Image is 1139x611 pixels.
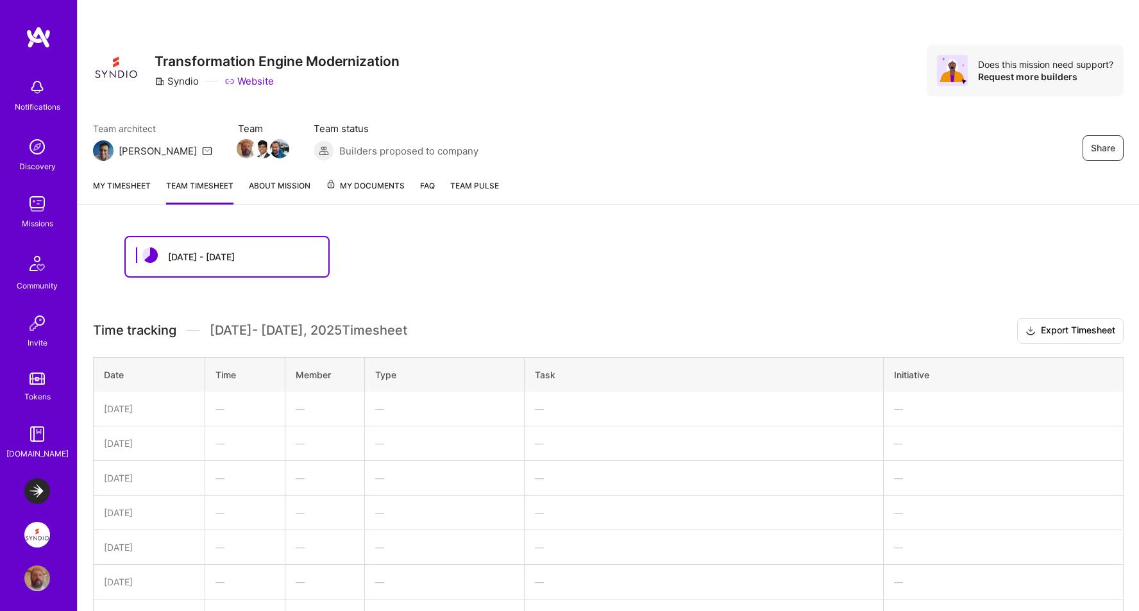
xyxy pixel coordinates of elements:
[271,138,288,160] a: Team Member Avatar
[535,506,873,519] div: —
[253,139,273,158] img: Team Member Avatar
[224,74,274,88] a: Website
[205,357,285,392] th: Time
[249,179,310,205] a: About Mission
[339,144,478,158] span: Builders proposed to company
[450,179,499,205] a: Team Pulse
[168,250,235,264] div: [DATE] - [DATE]
[296,402,354,415] div: —
[238,138,255,160] a: Team Member Avatar
[93,45,139,91] img: Company Logo
[1025,324,1036,338] i: icon Download
[104,471,194,485] div: [DATE]
[375,471,514,485] div: —
[22,248,53,279] img: Community
[314,140,334,161] img: Builders proposed to company
[894,575,1113,589] div: —
[535,437,873,450] div: —
[21,522,53,548] a: Syndio: Transformation Engine Modernization
[525,357,884,392] th: Task
[24,565,50,591] img: User Avatar
[104,437,194,450] div: [DATE]
[365,357,525,392] th: Type
[17,279,58,292] div: Community
[314,122,478,135] span: Team status
[450,181,499,190] span: Team Pulse
[296,437,354,450] div: —
[375,402,514,415] div: —
[155,76,165,87] i: icon CompanyGray
[30,372,45,385] img: tokens
[296,575,354,589] div: —
[296,506,354,519] div: —
[535,471,873,485] div: —
[375,540,514,554] div: —
[884,357,1124,392] th: Initiative
[894,506,1113,519] div: —
[119,144,197,158] div: [PERSON_NAME]
[22,217,53,230] div: Missions
[93,140,114,161] img: Team Architect
[375,506,514,519] div: —
[24,134,50,160] img: discovery
[24,74,50,100] img: bell
[215,540,274,554] div: —
[270,139,289,158] img: Team Member Avatar
[104,540,194,554] div: [DATE]
[104,575,194,589] div: [DATE]
[894,471,1113,485] div: —
[326,179,405,205] a: My Documents
[215,402,274,415] div: —
[375,575,514,589] div: —
[202,146,212,156] i: icon Mail
[296,471,354,485] div: —
[155,53,400,69] h3: Transformation Engine Modernization
[978,71,1113,83] div: Request more builders
[24,310,50,336] img: Invite
[166,179,233,205] a: Team timesheet
[1083,135,1124,161] button: Share
[1017,318,1124,344] button: Export Timesheet
[215,506,274,519] div: —
[285,357,364,392] th: Member
[215,575,274,589] div: —
[155,74,199,88] div: Syndio
[255,138,271,160] a: Team Member Avatar
[104,402,194,415] div: [DATE]
[93,322,176,339] span: Time tracking
[937,55,968,86] img: Avatar
[104,506,194,519] div: [DATE]
[24,191,50,217] img: teamwork
[215,471,274,485] div: —
[15,100,60,113] div: Notifications
[535,575,873,589] div: —
[24,390,51,403] div: Tokens
[94,357,205,392] th: Date
[326,179,405,193] span: My Documents
[26,26,51,49] img: logo
[237,139,256,158] img: Team Member Avatar
[375,437,514,450] div: —
[93,122,212,135] span: Team architect
[978,58,1113,71] div: Does this mission need support?
[24,478,50,504] img: LaunchDarkly: Backend and Fullstack Support
[6,447,69,460] div: [DOMAIN_NAME]
[28,336,47,349] div: Invite
[21,565,53,591] a: User Avatar
[210,322,407,339] span: [DATE] - [DATE] , 2025 Timesheet
[19,160,56,173] div: Discovery
[215,437,274,450] div: —
[24,522,50,548] img: Syndio: Transformation Engine Modernization
[93,179,151,205] a: My timesheet
[894,437,1113,450] div: —
[24,421,50,447] img: guide book
[535,540,873,554] div: —
[894,540,1113,554] div: —
[420,179,435,205] a: FAQ
[142,247,158,263] img: status icon
[296,540,354,554] div: —
[238,122,288,135] span: Team
[1091,142,1115,155] span: Share
[535,402,873,415] div: —
[894,402,1113,415] div: —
